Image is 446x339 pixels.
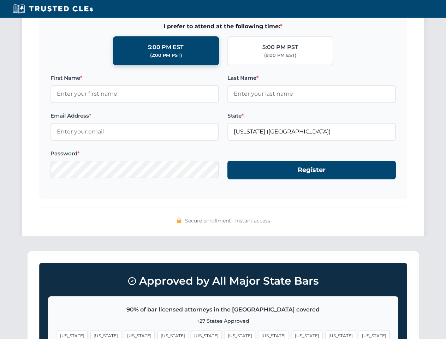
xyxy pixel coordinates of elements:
[150,52,182,59] div: (2:00 PM PST)
[57,317,389,325] p: +27 States Approved
[11,4,95,14] img: Trusted CLEs
[148,43,184,52] div: 5:00 PM EST
[227,112,396,120] label: State
[50,74,219,82] label: First Name
[227,85,396,103] input: Enter your last name
[176,218,182,223] img: 🔒
[50,85,219,103] input: Enter your first name
[227,74,396,82] label: Last Name
[48,272,398,291] h3: Approved by All Major State Bars
[50,149,219,158] label: Password
[50,22,396,31] span: I prefer to attend at the following time:
[264,52,296,59] div: (8:00 PM EST)
[50,112,219,120] label: Email Address
[262,43,298,52] div: 5:00 PM PST
[227,123,396,141] input: Florida (FL)
[50,123,219,141] input: Enter your email
[227,161,396,179] button: Register
[57,305,389,314] p: 90% of bar licensed attorneys in the [GEOGRAPHIC_DATA] covered
[185,217,270,225] span: Secure enrollment • Instant access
